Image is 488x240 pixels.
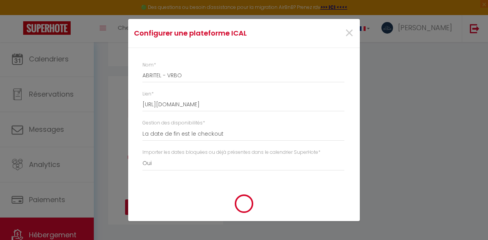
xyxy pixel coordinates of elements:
[142,119,205,127] label: Gestion des disponibilités
[344,25,354,42] button: Close
[142,61,156,69] label: Nom
[134,28,277,39] h4: Configurer une plateforme ICAL
[142,149,320,156] label: Importer les dates bloquées ou déjà présentes dans le calendrier SuperHote
[142,90,154,98] label: Lien
[344,22,354,45] span: ×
